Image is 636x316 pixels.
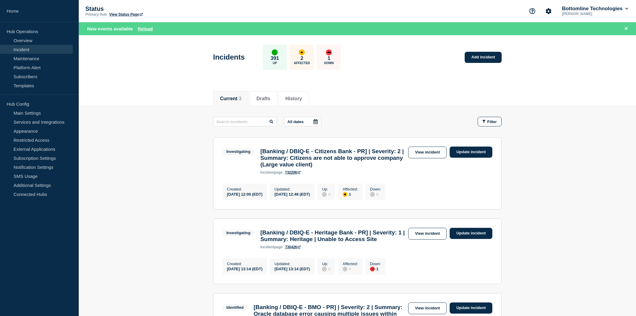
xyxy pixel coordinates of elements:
p: [PERSON_NAME] [561,12,623,16]
h1: Incidents [213,53,245,61]
a: View incident [408,228,447,240]
p: 2 [301,55,303,61]
p: Primary Hub [85,12,107,17]
span: Investigating [222,229,254,236]
a: Update incident [450,228,492,239]
p: Created : [227,187,262,191]
p: Down : [370,187,381,191]
div: [DATE] 12:48 (EDT) [274,191,310,197]
div: [DATE] 13:14 (EDT) [227,266,262,271]
a: View incident [408,147,447,158]
span: Identified [222,304,248,311]
button: Account settings [542,5,555,17]
span: incident [260,170,274,175]
a: Update incident [450,147,492,158]
button: Reload [138,26,153,31]
span: Filter [487,119,497,124]
button: All dates [284,117,321,126]
div: 1 [343,191,358,197]
p: Up : [322,262,330,266]
span: incident [260,245,274,249]
p: Created : [227,262,262,266]
p: Status [85,5,206,12]
div: [DATE] 13:14 (EDT) [274,266,310,271]
div: down [326,49,332,55]
button: History [285,96,302,101]
div: disabled [322,267,327,271]
div: down [370,267,375,271]
button: Support [526,5,539,17]
h3: [Banking / DBIQ-E - Citizens Bank - PR] | Severity: 2 | Summary: Citizens are not able to approve... [260,148,405,168]
a: 730426 [285,245,301,249]
div: 0 [343,266,358,271]
div: up [272,49,278,55]
div: disabled [343,267,347,271]
div: disabled [322,192,327,197]
button: Current 3 [220,96,241,101]
span: Investigating [222,148,254,155]
span: New events available [87,26,133,31]
p: 391 [271,55,279,61]
button: Bottomline Technologies [561,6,629,12]
div: affected [343,192,347,197]
div: 0 [322,266,330,271]
span: 3 [239,96,241,101]
button: Drafts [256,96,270,101]
a: Update incident [450,302,492,314]
p: Up : [322,187,330,191]
p: Affected : [343,187,358,191]
div: disabled [370,192,375,197]
a: View Status Page [109,12,142,17]
a: Add incident [465,52,502,63]
p: page [260,170,283,175]
p: 1 [328,55,330,61]
div: 1 [370,266,381,271]
p: Up [273,61,277,65]
div: 0 [370,191,381,197]
button: Filter [478,117,502,126]
p: Updated : [274,187,310,191]
div: 0 [322,191,330,197]
p: Down : [370,262,381,266]
input: Search incidents [213,117,277,126]
div: affected [299,49,305,55]
a: View incident [408,302,447,314]
h3: [Banking / DBIQ-E - Heritage Bank - PR] | Severity: 1 | Summary: Heritage | Unable to Access Site [260,229,405,243]
p: Affected [294,61,310,65]
p: Updated : [274,262,310,266]
p: Affected : [343,262,358,266]
div: [DATE] 12:00 (EDT) [227,191,262,197]
a: 732206 [285,170,301,175]
p: page [260,245,283,249]
p: Down [324,61,334,65]
p: All dates [287,119,304,124]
